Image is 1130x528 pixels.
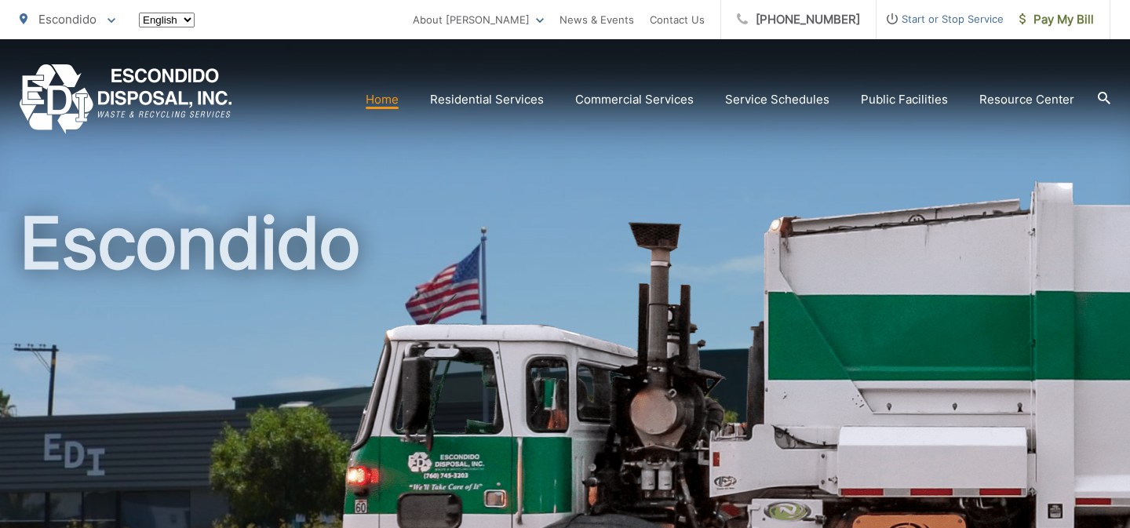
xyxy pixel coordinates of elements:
[560,10,634,29] a: News & Events
[861,90,948,109] a: Public Facilities
[430,90,544,109] a: Residential Services
[20,64,232,134] a: EDCD logo. Return to the homepage.
[979,90,1074,109] a: Resource Center
[413,10,544,29] a: About [PERSON_NAME]
[139,13,195,27] select: Select a language
[1019,10,1094,29] span: Pay My Bill
[575,90,694,109] a: Commercial Services
[725,90,829,109] a: Service Schedules
[366,90,399,109] a: Home
[650,10,705,29] a: Contact Us
[38,12,97,27] span: Escondido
